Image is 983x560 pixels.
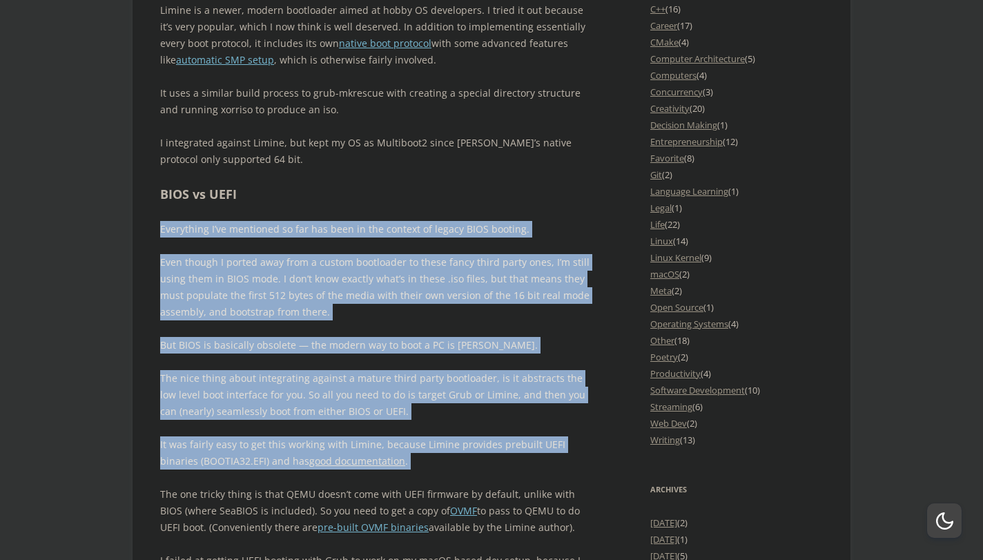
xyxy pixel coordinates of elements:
li: (9) [650,249,823,266]
p: The one tricky thing is that QEMU doesn’t come with UEFI firmware by default, unlike with BIOS (w... [160,486,592,536]
li: (20) [650,100,823,117]
a: Language Learning [650,185,728,197]
a: Linux [650,235,673,247]
a: [DATE] [650,533,677,545]
li: (5) [650,50,823,67]
li: (1) [650,117,823,133]
li: (14) [650,233,823,249]
li: (10) [650,382,823,398]
p: It uses a similar build process to grub-mkrescue with creating a special directory structure and ... [160,85,592,118]
p: Even though I ported away from a custom bootloader to these fancy third party ones, I’m still usi... [160,254,592,320]
a: Operating Systems [650,318,728,330]
a: pre-built OVMF binaries [318,521,429,534]
a: Git [650,168,662,181]
li: (4) [650,365,823,382]
li: (4) [650,67,823,84]
li: (17) [650,17,823,34]
li: (1) [650,531,823,548]
a: Productivity [650,367,701,380]
a: Entrepreneurship [650,135,723,148]
a: C++ [650,3,665,15]
a: Web Dev [650,417,687,429]
a: Favorite [650,152,684,164]
a: Career [650,19,677,32]
p: But BIOS is basically obsolete — the modern way to boot a PC is [PERSON_NAME]. [160,337,592,354]
a: Meta [650,284,672,297]
li: (22) [650,216,823,233]
p: It was fairly easy to get this working with Limine, because Limine provides prebuilt UEFI binarie... [160,436,592,470]
li: (2) [650,514,823,531]
li: (3) [650,84,823,100]
a: native boot protocol [339,37,431,50]
a: Software Development [650,384,745,396]
a: Open Source [650,301,703,313]
a: CMake [650,36,679,48]
li: (12) [650,133,823,150]
a: Concurrency [650,86,703,98]
a: [DATE] [650,516,677,529]
a: OVMF [450,504,477,517]
a: Poetry [650,351,678,363]
li: (2) [650,166,823,183]
p: I integrated against Limine, but kept my OS as Multiboot2 since [PERSON_NAME]’s native protocol o... [160,135,592,168]
a: Streaming [650,400,692,413]
a: good documentation [309,454,405,467]
li: (1) [650,299,823,316]
h3: Archives [650,481,823,498]
a: Legal [650,202,672,214]
li: (18) [650,332,823,349]
li: (1) [650,183,823,200]
a: Computer Architecture [650,52,745,65]
li: (16) [650,1,823,17]
li: (2) [650,282,823,299]
p: Everything I’ve mentioned so far has been in the context of legacy BIOS booting. [160,221,592,238]
a: automatic SMP setup [176,53,274,66]
a: Computers [650,69,697,81]
a: Other [650,334,674,347]
li: (1) [650,200,823,216]
li: (2) [650,349,823,365]
a: Decision Making [650,119,717,131]
li: (2) [650,266,823,282]
a: Writing [650,434,680,446]
li: (4) [650,316,823,332]
a: macOS [650,268,679,280]
p: Limine is a newer, modern bootloader aimed at hobby OS developers. I tried it out because it’s ve... [160,2,592,68]
li: (4) [650,34,823,50]
li: (6) [650,398,823,415]
a: Creativity [650,102,690,115]
p: The nice thing about integrating against a mature third party bootloader, is it abstracts the low... [160,370,592,420]
li: (8) [650,150,823,166]
li: (13) [650,432,823,448]
a: Linux Kernel [650,251,701,264]
a: Life [650,218,665,231]
li: (2) [650,415,823,432]
h2: BIOS vs UEFI [160,184,592,204]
